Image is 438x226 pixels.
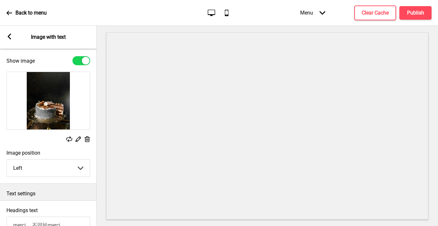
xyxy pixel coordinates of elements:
h4: Publish [407,9,424,16]
label: Image position [6,150,90,156]
p: Image with text [31,34,66,41]
a: Back to menu [6,4,47,22]
label: Headings text [6,207,38,213]
label: Show image [6,58,35,64]
h4: Clear Cache [362,9,389,16]
button: Publish [399,6,432,20]
button: Clear Cache [354,5,396,20]
p: Text settings [6,190,90,197]
p: Back to menu [15,9,47,16]
div: Menu [294,3,332,22]
img: Image [7,72,90,129]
